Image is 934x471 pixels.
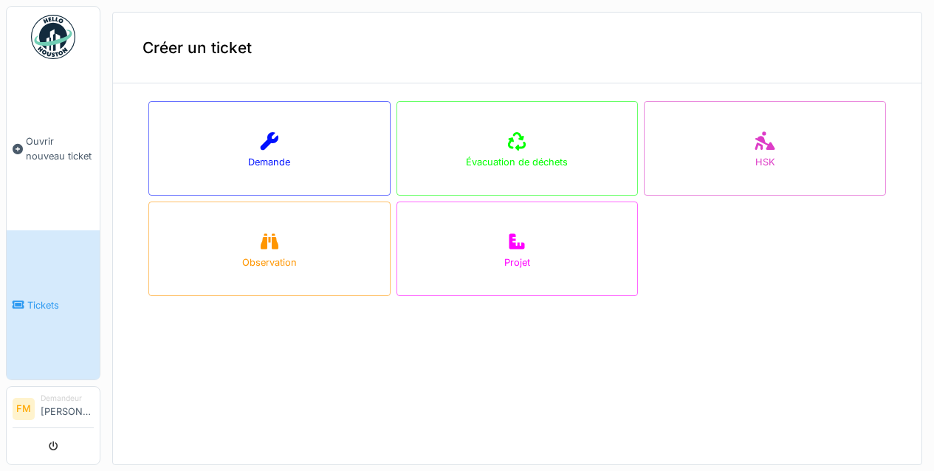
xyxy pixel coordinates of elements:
div: Demande [248,155,290,169]
div: Observation [242,255,297,269]
img: Badge_color-CXgf-gQk.svg [31,15,75,59]
div: HSK [755,155,775,169]
span: Ouvrir nouveau ticket [26,134,94,162]
a: FM Demandeur[PERSON_NAME] [13,393,94,428]
li: [PERSON_NAME] [41,393,94,424]
li: FM [13,398,35,420]
div: Projet [504,255,530,269]
div: Créer un ticket [113,13,921,83]
a: Ouvrir nouveau ticket [7,67,100,230]
div: Demandeur [41,393,94,404]
span: Tickets [27,298,94,312]
div: Évacuation de déchets [466,155,568,169]
a: Tickets [7,230,100,379]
